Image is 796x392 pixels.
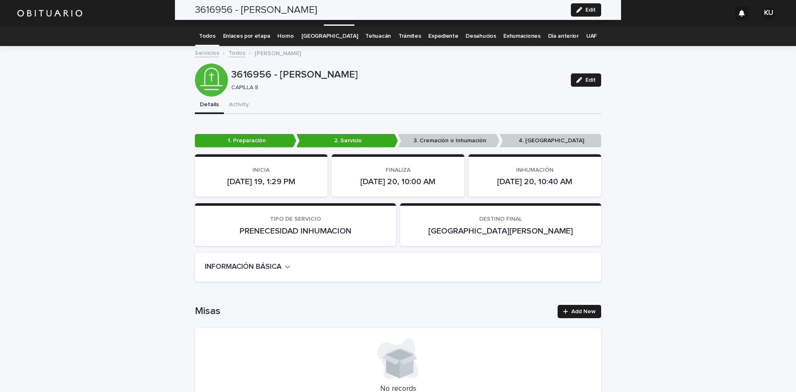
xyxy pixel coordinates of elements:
span: INICIA [252,167,269,173]
a: Trámites [398,27,421,46]
p: 3616956 - [PERSON_NAME] [231,69,564,81]
a: Add New [558,305,601,318]
a: Todos [228,48,245,57]
p: PRENECESIDAD INHUMACION [205,226,386,236]
div: KU [762,7,775,20]
span: INHUMACIÓN [516,167,553,173]
span: Add New [571,309,596,314]
a: Día anterior [548,27,579,46]
button: Edit [571,73,601,87]
p: CAPILLA 8 [231,84,561,91]
button: INFORMACIÓN BÁSICA [205,263,291,272]
span: DESTINO FINAL [479,216,522,222]
a: Todos [199,27,215,46]
p: [DATE] 19, 1:29 PM [205,177,318,187]
a: Expediente [428,27,458,46]
p: [DATE] 20, 10:40 AM [478,177,591,187]
button: Details [195,97,224,114]
a: Desahucios [466,27,496,46]
a: Horno [277,27,294,46]
img: HUM7g2VNRLqGMmR9WVqf [17,5,83,22]
a: Servicios [195,48,219,57]
a: UAF [586,27,597,46]
a: [GEOGRAPHIC_DATA] [301,27,358,46]
p: 4. [GEOGRAPHIC_DATA] [500,134,601,148]
p: [PERSON_NAME] [255,48,301,57]
h1: Misas [195,305,553,317]
p: 2. Servicio [296,134,398,148]
button: Activity [224,97,254,114]
a: Enlaces por etapa [223,27,270,46]
a: Exhumaciones [503,27,540,46]
a: Tehuacán [365,27,391,46]
p: [DATE] 20, 10:00 AM [342,177,454,187]
p: 1. Preparación [195,134,296,148]
p: [GEOGRAPHIC_DATA][PERSON_NAME] [410,226,591,236]
h2: INFORMACIÓN BÁSICA [205,263,282,272]
span: Edit [585,77,596,83]
span: FINALIZA [386,167,410,173]
span: TIPO DE SERVICIO [270,216,321,222]
p: 3. Cremación o Inhumación [398,134,500,148]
